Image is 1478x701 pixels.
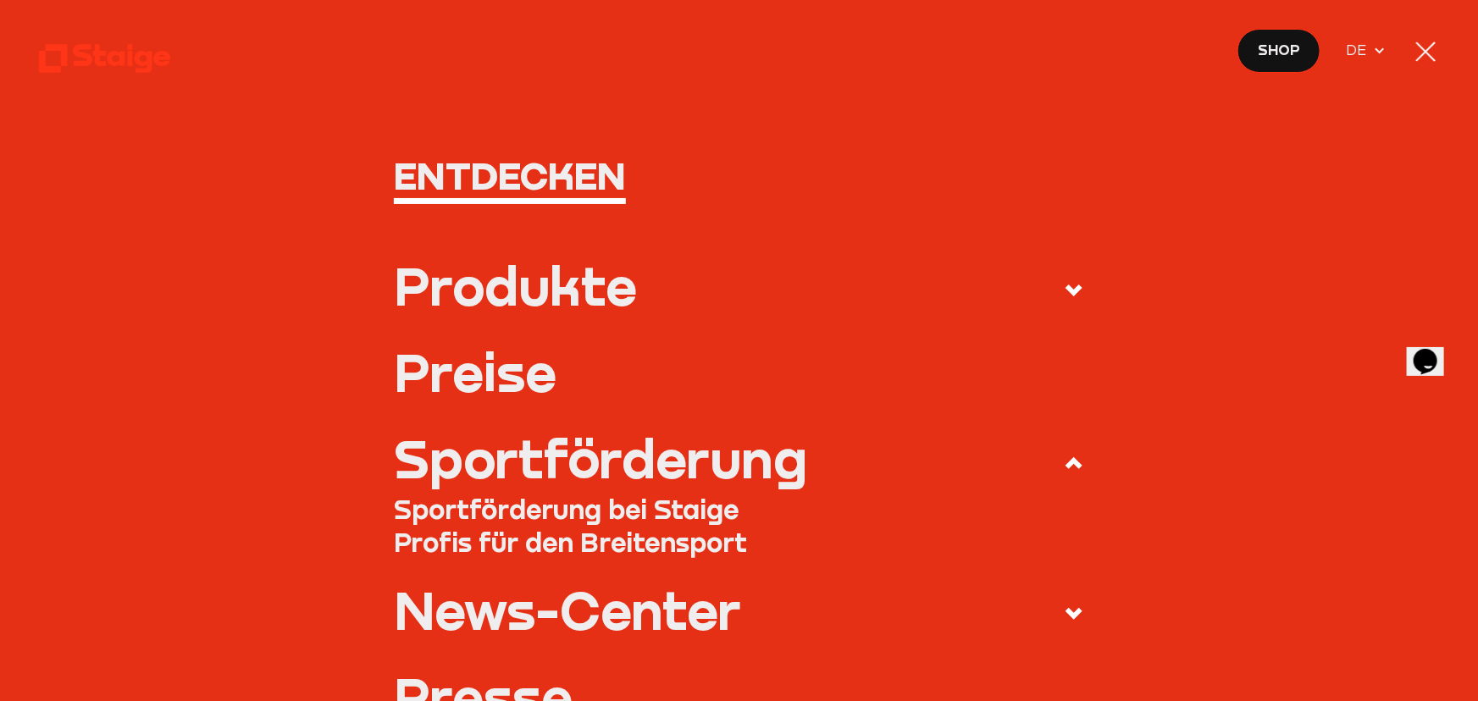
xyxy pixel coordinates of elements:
[394,526,1084,558] a: Profis für den Breitensport
[1347,38,1374,61] span: DE
[394,260,637,312] div: Produkte
[1258,38,1300,61] span: Shop
[1407,325,1461,376] iframe: chat widget
[394,493,1084,525] a: Sportförderung bei Staige
[394,346,1084,398] a: Preise
[394,433,807,484] div: Sportförderung
[1237,29,1320,73] a: Shop
[394,584,741,636] div: News-Center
